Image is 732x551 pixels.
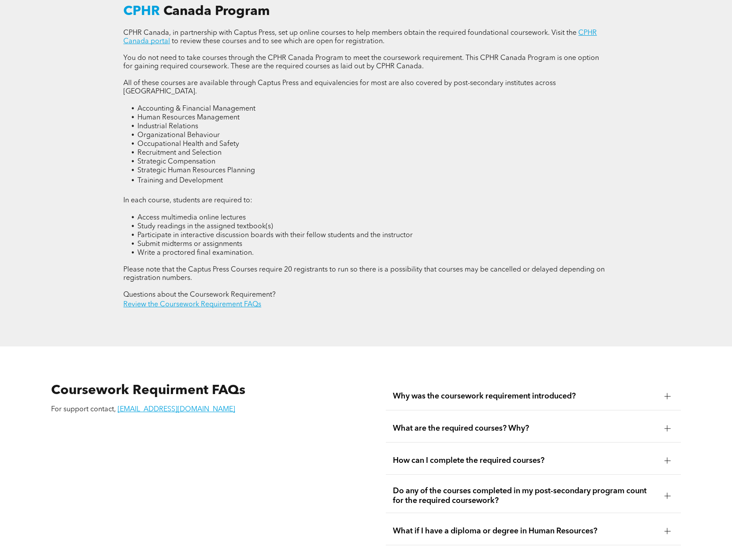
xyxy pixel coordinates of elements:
span: Access multimedia online lectures [137,214,246,221]
span: Human Resources Management [137,114,240,121]
span: Do any of the courses completed in my post-secondary program count for the required coursework? [393,486,657,506]
span: Industrial Relations [137,123,198,130]
span: to review these courses and to see which are open for registration. [172,38,384,45]
span: Participate in interactive discussion boards with their fellow students and the instructor [137,232,413,239]
span: Strategic Human Resources Planning [137,167,255,174]
span: Occupational Health and Safety [137,141,239,148]
span: CPHR [123,5,160,18]
span: Accounting & Financial Management [137,105,255,112]
span: Why was the coursework requirement introduced? [393,391,657,401]
span: Submit midterms or assignments [137,241,242,248]
span: How can I complete the required courses? [393,456,657,465]
span: Please note that the Captus Press Courses require 20 registrants to run so there is a possibility... [123,266,605,282]
span: All of these courses are available through Captus Press and equivalencies for most are also cover... [123,80,556,95]
span: You do not need to take courses through the CPHR Canada Program to meet the coursework requiremen... [123,55,599,70]
span: Training and Development [137,177,223,184]
a: Review the Coursework Requirement FAQs [123,301,261,308]
span: Strategic Compensation [137,158,215,165]
span: For support contact, [51,406,116,413]
span: What if I have a diploma or degree in Human Resources? [393,526,657,536]
a: [EMAIL_ADDRESS][DOMAIN_NAME] [118,406,235,413]
span: CPHR Canada, in partnership with Captus Press, set up online courses to help members obtain the r... [123,30,577,37]
span: Write a proctored final examination. [137,249,254,257]
span: Study readings in the assigned textbook(s) [137,223,273,230]
span: In each course, students are required to: [123,197,252,204]
span: Recruitment and Selection [137,149,222,156]
span: What are the required courses? Why? [393,424,657,433]
span: Canada Program [163,5,270,18]
span: Coursework Requirment FAQs [51,384,245,397]
span: Questions about the Coursework Requirement? [123,291,276,298]
span: Organizational Behaviour [137,132,220,139]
